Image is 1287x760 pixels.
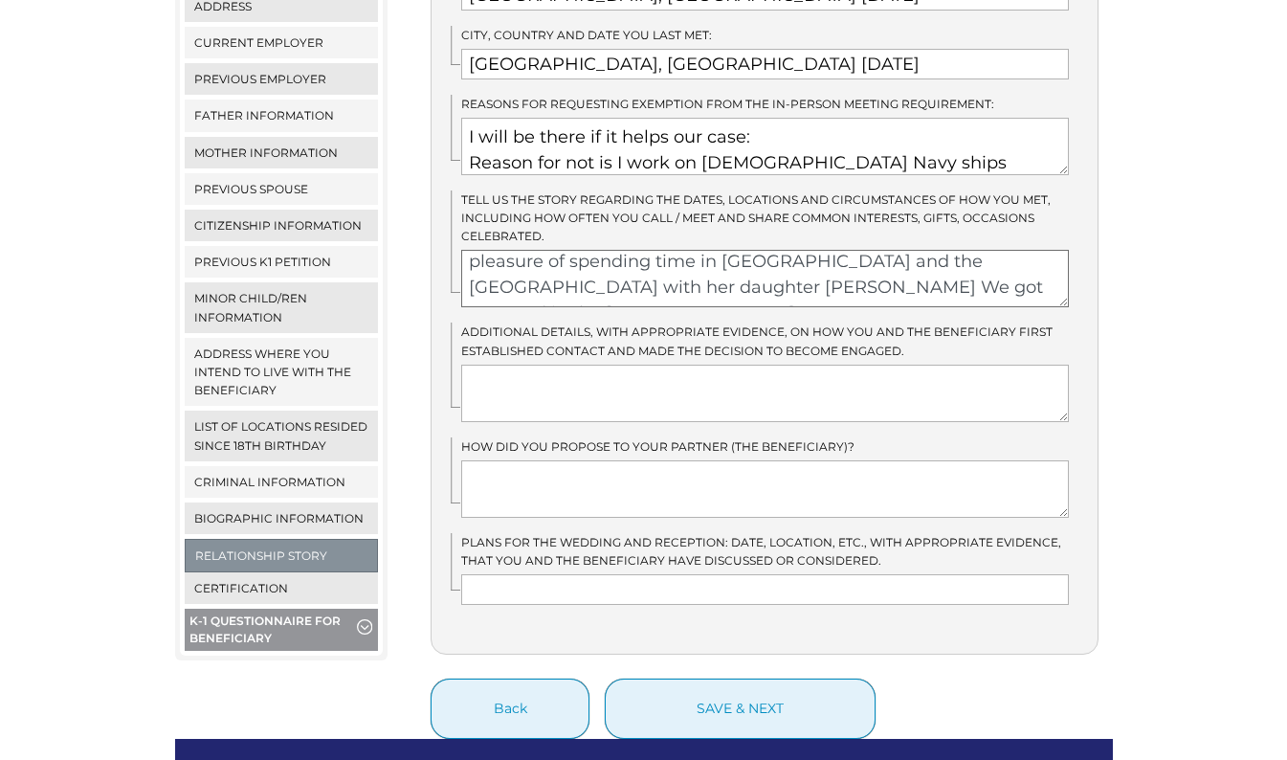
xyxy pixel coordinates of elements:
[186,540,378,571] a: Relationship Story
[185,466,379,498] a: Criminal Information
[461,439,854,454] span: How did you propose to your partner (the beneficiary)?
[185,411,379,460] a: List of locations resided since 18th birthday
[185,572,379,604] a: Certification
[461,28,712,42] span: City, country and date you last met:
[605,679,876,739] button: save & next
[185,338,379,407] a: Address where you intend to live with the beneficiary
[185,246,379,278] a: Previous K1 Petition
[461,324,1053,357] span: Additional details, with appropriate evidence, on how you and the beneficiary first established c...
[185,137,379,168] a: Mother Information
[185,63,379,95] a: Previous Employer
[185,503,379,534] a: Biographic Information
[461,535,1061,568] span: Plans for the wedding and reception: date, location, etc., with appropriate evidence, that you an...
[185,173,379,205] a: Previous Spouse
[185,210,379,241] a: Citizenship Information
[461,97,994,111] span: Reasons for requesting exemption from the in-person meeting requirement:
[185,282,379,332] a: Minor Child/ren Information
[185,609,379,656] button: K-1 Questionnaire for Beneficiary
[461,192,1051,243] span: Tell us the story regarding the dates, locations and circumstances of how you met, including how ...
[185,27,379,58] a: Current Employer
[461,118,1069,175] textarea: I will be there if it helps our case: Reason for not is I work on [DEMOGRAPHIC_DATA] Navy ships a...
[431,679,589,739] button: Back
[185,100,379,131] a: Father Information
